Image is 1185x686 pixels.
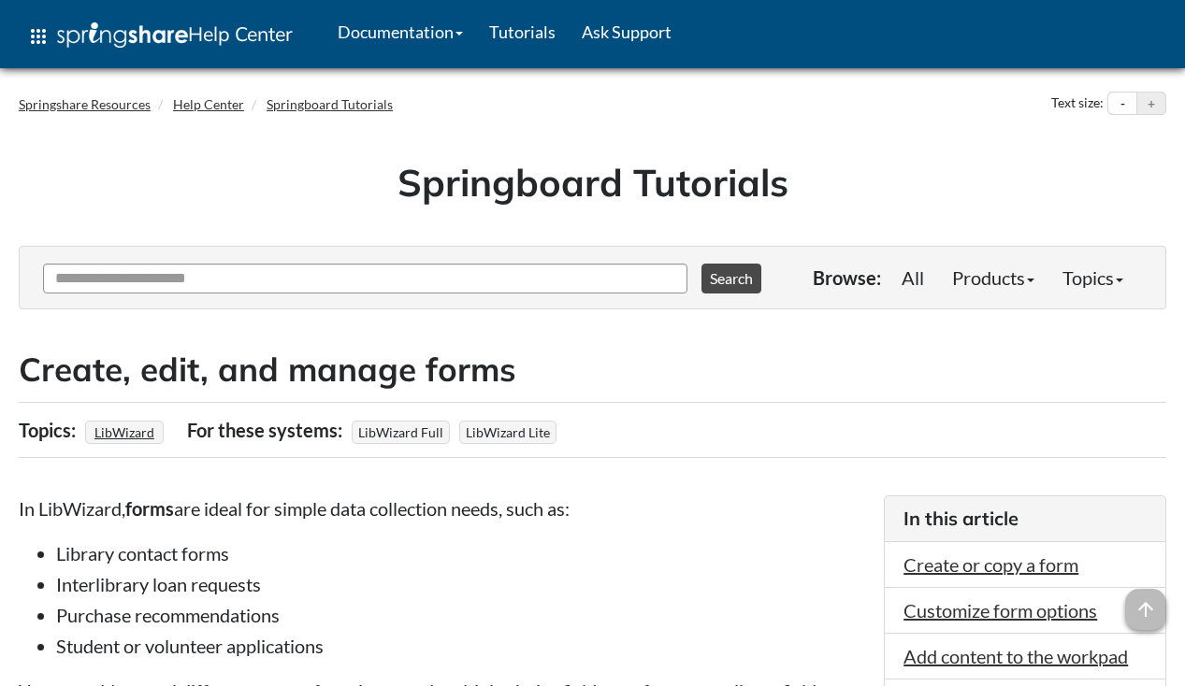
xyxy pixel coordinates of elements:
[1125,589,1166,630] span: arrow_upward
[56,540,865,566] li: Library contact forms
[187,412,347,448] div: For these systems:
[19,495,865,522] p: In LibWizard, are ideal for simple data collection needs, such as:
[173,96,244,112] a: Help Center
[19,96,151,112] a: Springshare Resources
[1108,93,1136,115] button: Decrease text size
[903,645,1128,667] a: Add content to the workpad
[888,259,938,296] a: All
[1125,591,1166,613] a: arrow_upward
[56,633,865,659] li: Student or volunteer applications
[27,25,50,48] span: apps
[813,264,881,291] p: Browse:
[188,21,293,46] span: Help Center
[267,96,393,112] a: Springboard Tutorials
[325,8,476,55] a: Documentation
[352,421,450,444] span: LibWizard Full
[33,156,1152,208] h1: Springboard Tutorials
[57,22,188,48] img: Springshare
[56,602,865,628] li: Purchase recommendations
[1048,92,1107,116] div: Text size:
[903,599,1097,622] a: Customize form options
[569,8,685,55] a: Ask Support
[14,8,306,64] a: apps Help Center
[19,347,1166,393] h2: Create, edit, and manage forms
[938,259,1048,296] a: Products
[701,264,761,293] button: Search
[1048,259,1137,296] a: Topics
[476,8,569,55] a: Tutorials
[903,553,1078,576] a: Create or copy a form
[56,571,865,597] li: Interlibrary loan requests
[125,497,174,520] strong: forms
[1137,93,1165,115] button: Increase text size
[19,412,80,448] div: Topics:
[459,421,556,444] span: LibWizard Lite
[92,419,157,446] a: LibWizard
[903,506,1147,532] h3: In this article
